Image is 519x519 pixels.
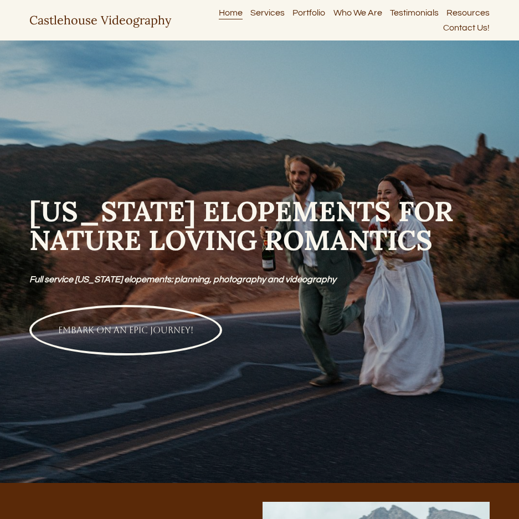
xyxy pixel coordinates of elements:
em: Full service [US_STATE] elopements: planning, photography and videography [29,275,336,284]
a: Services [250,5,285,20]
a: Who We Are [333,5,382,20]
a: EMBARK ON AN EPIC JOURNEY! [29,305,222,355]
strong: [US_STATE] ELOPEMENTS FOR NATURE LOVING ROMANTICS [29,194,460,258]
a: Castlehouse Videography [29,12,171,28]
a: Portfolio [292,5,325,20]
a: Home [219,5,243,20]
a: Testimonials [390,5,439,20]
a: Contact Us! [443,21,490,35]
a: Resources [446,5,490,20]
